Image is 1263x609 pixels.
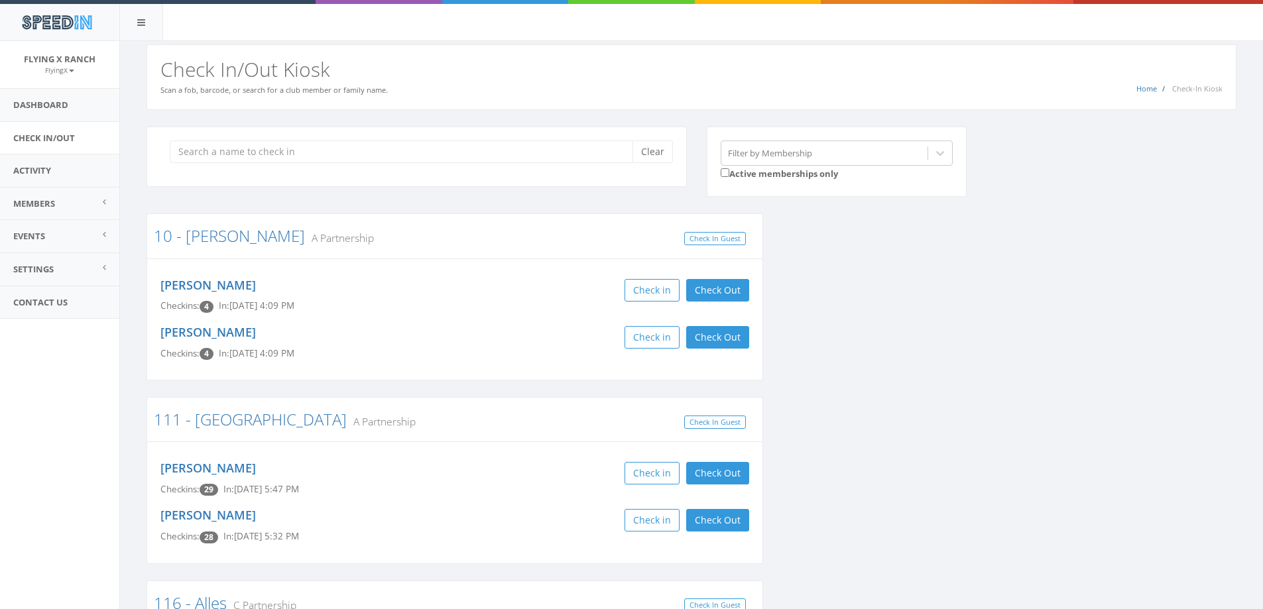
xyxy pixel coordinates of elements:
span: Check-In Kiosk [1172,83,1223,93]
button: Check Out [686,462,749,484]
span: In: [DATE] 5:47 PM [223,483,299,495]
small: A Partnership [347,414,416,429]
button: Check Out [686,509,749,531]
a: [PERSON_NAME] [160,460,256,476]
a: 111 - [GEOGRAPHIC_DATA] [154,408,347,430]
button: Check Out [686,279,749,302]
a: 10 - [PERSON_NAME] [154,225,305,247]
span: Settings [13,263,54,275]
label: Active memberships only [721,166,838,180]
button: Clear [632,140,673,163]
h2: Check In/Out Kiosk [160,58,1223,80]
input: Search a name to check in [170,140,642,163]
button: Check Out [686,326,749,349]
span: Members [13,197,55,209]
span: In: [DATE] 4:09 PM [219,347,294,359]
span: Checkin count [200,348,213,360]
span: In: [DATE] 5:32 PM [223,530,299,542]
span: Flying X Ranch [24,53,95,65]
a: FlyingX [45,64,74,76]
span: In: [DATE] 4:09 PM [219,300,294,311]
div: Filter by Membership [728,146,812,159]
span: Checkin count [200,484,218,496]
button: Check in [625,509,680,531]
input: Active memberships only [721,168,729,177]
a: Check In Guest [684,415,746,429]
a: [PERSON_NAME] [160,277,256,293]
span: Events [13,230,45,242]
span: Checkins: [160,530,200,542]
span: Checkin count [200,531,218,543]
a: Home [1136,83,1157,93]
img: speedin_logo.png [15,10,98,34]
a: [PERSON_NAME] [160,324,256,340]
small: A Partnership [305,231,374,245]
small: FlyingX [45,66,74,75]
button: Check in [625,326,680,349]
button: Check in [625,462,680,484]
span: Checkins: [160,347,200,359]
span: Checkin count [200,301,213,313]
button: Check in [625,279,680,302]
a: Check In Guest [684,232,746,246]
span: Checkins: [160,483,200,495]
small: Scan a fob, barcode, or search for a club member or family name. [160,85,388,95]
a: [PERSON_NAME] [160,507,256,523]
span: Checkins: [160,300,200,311]
span: Contact Us [13,296,68,308]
